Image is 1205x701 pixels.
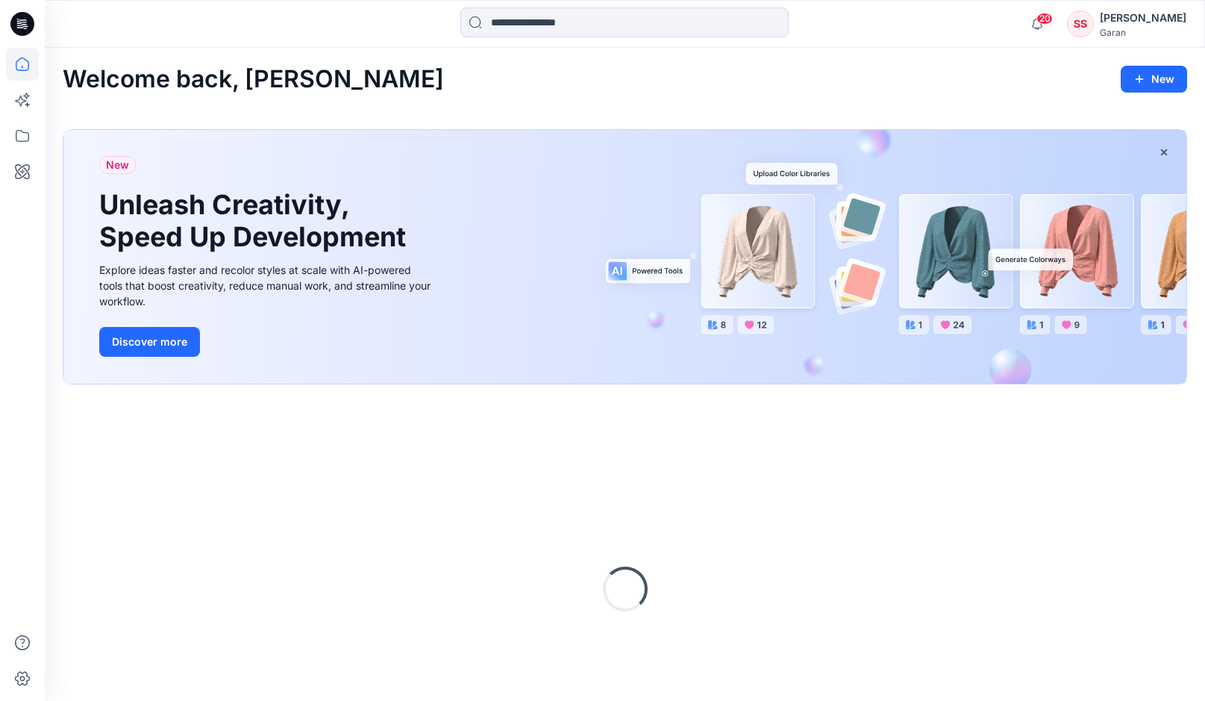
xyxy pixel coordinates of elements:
div: SS [1067,10,1094,37]
h2: Welcome back, [PERSON_NAME] [63,66,444,93]
div: Explore ideas faster and recolor styles at scale with AI-powered tools that boost creativity, red... [99,262,435,309]
div: [PERSON_NAME] [1100,9,1186,27]
button: New [1121,66,1187,93]
span: New [106,156,129,174]
div: Garan [1100,27,1186,38]
span: 20 [1036,13,1053,25]
button: Discover more [99,327,200,357]
h1: Unleash Creativity, Speed Up Development [99,189,413,253]
a: Discover more [99,327,435,357]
